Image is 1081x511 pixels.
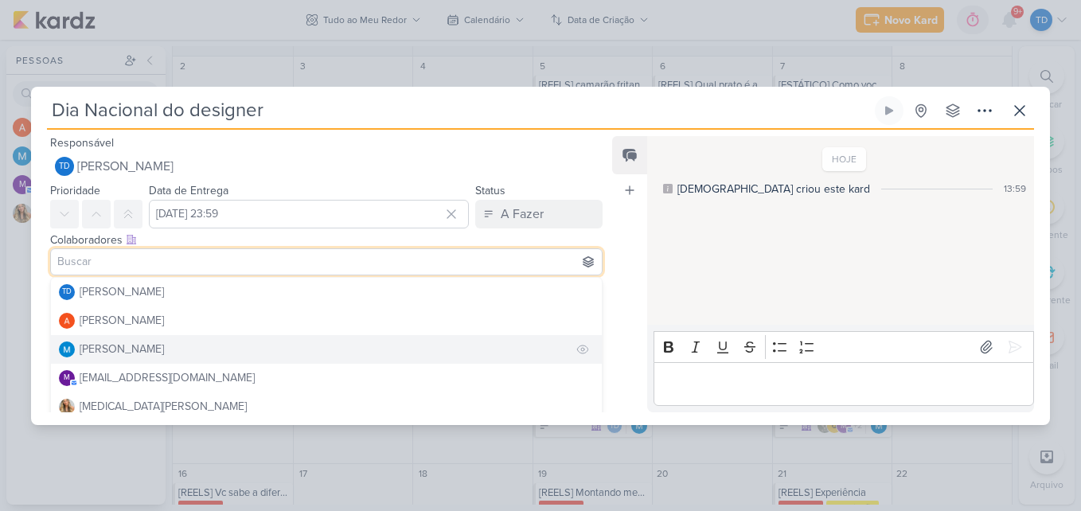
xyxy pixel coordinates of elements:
[654,331,1034,362] div: Editor toolbar
[50,152,603,181] button: Td [PERSON_NAME]
[501,205,544,224] div: A Fazer
[51,335,602,364] button: [PERSON_NAME]
[80,341,164,357] div: [PERSON_NAME]
[50,184,100,197] label: Prioridade
[64,374,70,382] p: m
[55,157,74,176] div: Thais de carvalho
[47,96,872,125] input: Kard Sem Título
[51,364,602,392] button: m [EMAIL_ADDRESS][DOMAIN_NAME]
[654,362,1034,406] div: Editor editing area: main
[50,232,603,248] div: Colaboradores
[59,162,70,171] p: Td
[80,398,247,415] div: [MEDICAL_DATA][PERSON_NAME]
[59,399,75,415] img: Yasmin Yumi
[54,252,599,271] input: Buscar
[475,184,505,197] label: Status
[883,104,896,117] div: Ligar relógio
[50,136,114,150] label: Responsável
[149,184,228,197] label: Data de Entrega
[51,392,602,421] button: [MEDICAL_DATA][PERSON_NAME]
[149,200,469,228] input: Select a date
[77,157,174,176] span: [PERSON_NAME]
[59,341,75,357] img: MARIANA MIRANDA
[80,312,164,329] div: [PERSON_NAME]
[59,284,75,300] div: Thais de carvalho
[51,278,602,306] button: Td [PERSON_NAME]
[1004,181,1026,196] div: 13:59
[59,370,75,386] div: mlegnaioli@gmail.com
[80,283,164,300] div: [PERSON_NAME]
[59,313,75,329] img: Amanda ARAUJO
[62,288,72,296] p: Td
[475,200,603,228] button: A Fazer
[80,369,255,386] div: [EMAIL_ADDRESS][DOMAIN_NAME]
[677,181,870,197] div: [DEMOGRAPHIC_DATA] criou este kard
[51,306,602,335] button: [PERSON_NAME]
